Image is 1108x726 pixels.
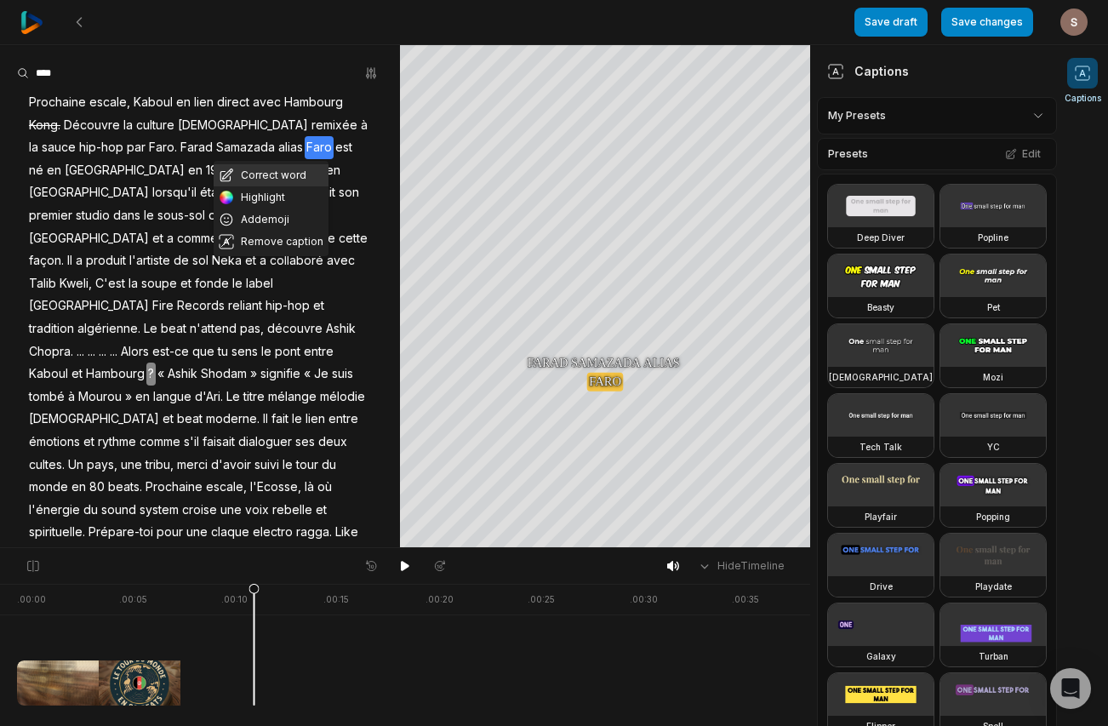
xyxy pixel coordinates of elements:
span: mélange [266,386,318,409]
span: fonde [193,272,231,295]
span: une [119,454,144,477]
span: pays [260,544,291,567]
span: le [231,272,244,295]
span: et [70,363,84,386]
span: le [260,340,273,363]
span: Prépare-toi [87,521,155,544]
span: et [243,249,258,272]
span: croise [180,499,219,522]
button: Addemoji [214,209,328,231]
span: en [45,159,63,182]
span: et [314,499,328,522]
span: n'attend [188,317,238,340]
span: son [337,181,361,204]
span: Il [66,249,74,272]
span: en [70,476,88,499]
span: direct [215,91,251,114]
button: Save draft [854,8,928,37]
span: tombé [27,386,66,409]
span: et [82,431,96,454]
span: déménagé [260,159,324,182]
span: et [163,544,177,567]
span: ? [146,363,156,386]
span: mélodie [318,386,367,409]
span: en [134,386,151,409]
button: Remove caption [214,231,328,253]
span: » [248,363,259,386]
span: cultes. [27,454,66,477]
span: ses [294,431,317,454]
span: Il [261,408,270,431]
img: color_wheel.png [219,190,234,205]
span: Découvre [62,114,122,137]
span: ressenti [69,544,117,567]
span: façon. [27,249,66,272]
span: Fire [151,294,175,317]
span: deux [317,431,349,454]
span: Chopra. [27,340,75,363]
span: pont [273,340,302,363]
h3: YC [987,440,1000,454]
span: fait [270,408,290,431]
span: lorsqu'il [151,181,198,204]
span: par [125,136,147,159]
span: découvre [266,317,324,340]
span: [GEOGRAPHIC_DATA] [27,294,151,317]
span: en [324,159,342,182]
span: Hambourg [283,91,345,114]
span: Kong. [27,114,62,137]
span: culture [134,114,176,137]
div: Captions [827,62,909,80]
span: pour [338,544,368,567]
span: produit [84,249,128,272]
span: [GEOGRAPHIC_DATA] [27,227,151,250]
span: claque [209,521,251,544]
span: label [244,272,275,295]
span: reliant [226,294,264,317]
span: 1980 [204,159,235,182]
span: ... [86,340,97,363]
span: ... [97,340,108,363]
span: hip-hop [264,294,311,317]
span: si [27,544,39,567]
span: la [27,136,40,159]
span: « [302,363,312,386]
span: C'est [94,272,127,295]
button: Correct word [214,164,328,186]
h3: [DEMOGRAPHIC_DATA] [829,370,933,384]
span: préféré [291,544,338,567]
h3: Pet [987,300,1000,314]
span: Alors [119,340,151,363]
div: Presets [817,138,1057,170]
span: sound [100,499,138,522]
span: escale, [88,91,132,114]
span: et [235,159,249,182]
span: commencé [175,227,241,250]
span: là [303,476,316,499]
span: collaboré [268,249,325,272]
button: Captions [1065,58,1101,105]
div: My Presets [817,97,1057,134]
span: Ashik [324,317,357,340]
span: comme [138,431,182,454]
span: dialoguer [237,431,294,454]
span: merci [175,454,209,477]
span: « [156,363,166,386]
span: le [281,454,294,477]
span: que [191,340,216,363]
span: Kaboul [27,363,70,386]
span: en [174,91,192,114]
span: une [185,521,209,544]
span: avec [325,249,357,272]
span: Shodam [199,363,248,386]
h3: Deep Diver [857,231,905,244]
span: electro ragga. [251,521,334,544]
img: reap [20,11,43,34]
span: et [151,227,165,250]
span: » [123,386,134,409]
span: sol [191,249,210,272]
div: Open Intercom Messenger [1050,668,1091,709]
span: rythme [96,431,138,454]
span: sous-sol [156,204,207,227]
span: né [27,159,45,182]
